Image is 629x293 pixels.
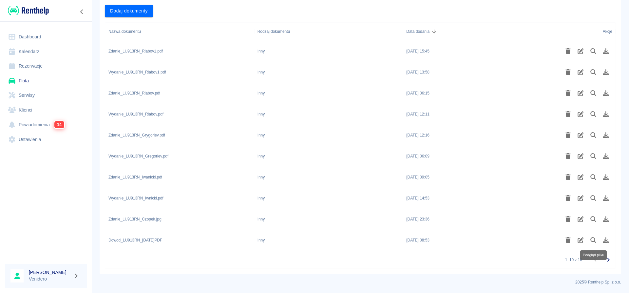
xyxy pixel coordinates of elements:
[600,67,612,78] button: Pobierz plik
[257,153,265,159] div: Inny
[5,103,87,117] a: Klienci
[587,151,600,162] button: Podgląd pliku
[574,172,587,183] button: Edytuj rodzaj dokumentu
[108,153,168,159] div: Wydanie_LU913RN_Gregoriev.pdf
[574,193,587,204] button: Edytuj rodzaj dokumentu
[406,132,429,138] div: 19 sie 2025, 12:16
[406,48,429,54] div: 10 wrz 2025, 15:45
[108,195,163,201] div: Wydanie_LU913RN_Iwnicki.pdf
[108,90,160,96] div: Zdanie_LU913RN_Riabov.pdf
[5,30,87,44] a: Dashboard
[587,214,600,225] button: Podgląd pliku
[562,67,575,78] button: Usuń plik
[587,130,600,141] button: Podgląd pliku
[5,59,87,73] a: Rezerwacje
[574,214,587,225] button: Edytuj rodzaj dokumentu
[406,69,429,75] div: 6 wrz 2025, 13:58
[257,237,265,243] div: Inny
[5,117,87,132] a: Powiadomienia14
[403,22,552,41] div: Data dodania
[574,46,587,57] button: Edytuj rodzaj dokumentu
[105,5,153,17] button: Dodaj dokumenty
[108,48,163,54] div: Zdanie_LU913RN_Riabov1.pdf
[552,22,616,41] div: Akcje
[77,8,87,16] button: Zwiń nawigację
[406,111,429,117] div: 30 sie 2025, 12:11
[565,257,582,263] p: 1–10 z 16
[587,67,600,78] button: Podgląd pliku
[574,151,587,162] button: Edytuj rodzaj dokumentu
[406,153,429,159] div: 18 sie 2025, 06:09
[587,46,600,57] button: Podgląd pliku
[257,174,265,180] div: Inny
[257,69,265,75] div: Inny
[5,132,87,147] a: Ustawienia
[602,253,615,266] button: Przejdź do następnej strony
[600,193,612,204] button: Pobierz plik
[406,195,429,201] div: 13 lip 2025, 14:53
[406,22,429,41] div: Data dodania
[5,5,49,16] a: Renthelp logo
[603,22,612,41] div: Akcje
[29,276,71,283] p: Venidero
[600,109,612,120] button: Pobierz plik
[574,88,587,99] button: Edytuj rodzaj dokumentu
[54,121,64,129] span: 14
[257,216,265,222] div: Inny
[108,216,162,222] div: Zdanie_LU913RN_Czopek.jpg
[108,237,162,243] div: Dowod_LU913RN_2025-03-24.PDF
[429,27,439,36] button: Sort
[254,22,403,41] div: Rodzaj dokumentu
[574,67,587,78] button: Edytuj rodzaj dokumentu
[600,130,612,141] button: Pobierz plik
[562,88,575,99] button: Usuń plik
[562,235,575,246] button: Usuń plik
[406,90,429,96] div: 2 wrz 2025, 06:15
[108,22,141,41] div: Nazwa dokumentu
[587,172,600,183] button: Podgląd pliku
[562,130,575,141] button: Usuń plik
[29,269,71,276] h6: [PERSON_NAME]
[587,88,600,99] button: Podgląd pliku
[257,111,265,117] div: Inny
[562,214,575,225] button: Usuń plik
[406,237,429,243] div: 24 mar 2025, 08:53
[562,172,575,183] button: Usuń plik
[108,69,166,75] div: Wydanie_LU913RN_Riabov1.pdf
[105,22,254,41] div: Nazwa dokumentu
[562,46,575,57] button: Usuń plik
[574,130,587,141] button: Edytuj rodzaj dokumentu
[562,193,575,204] button: Usuń plik
[600,172,612,183] button: Pobierz plik
[587,109,600,120] button: Podgląd pliku
[5,88,87,103] a: Serwisy
[108,132,165,138] div: Zdanie_LU913RN_Grygoriev.pdf
[600,88,612,99] button: Pobierz plik
[5,44,87,59] a: Kalendarz
[257,132,265,138] div: Inny
[580,250,607,260] div: Podgląd pliku
[600,151,612,162] button: Pobierz plik
[587,193,600,204] button: Podgląd pliku
[108,111,163,117] div: Wydanie_LU913RN_Riabov.pdf
[257,48,265,54] div: Inny
[100,279,621,285] p: 2025 © Renthelp Sp. z o.o.
[406,174,429,180] div: 8 sie 2025, 09:05
[600,214,612,225] button: Pobierz plik
[257,195,265,201] div: Inny
[8,5,49,16] img: Renthelp logo
[108,174,162,180] div: Zdanie_LU913RN_Iwanicki.pdf
[257,22,290,41] div: Rodzaj dokumentu
[587,235,600,246] button: Podgląd pliku
[574,235,587,246] button: Edytuj rodzaj dokumentu
[600,46,612,57] button: Pobierz plik
[406,216,429,222] div: 13 maj 2025, 23:36
[562,109,575,120] button: Usuń plik
[574,109,587,120] button: Edytuj rodzaj dokumentu
[562,151,575,162] button: Usuń plik
[257,90,265,96] div: Inny
[600,235,612,246] button: Pobierz plik
[5,73,87,88] a: Flota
